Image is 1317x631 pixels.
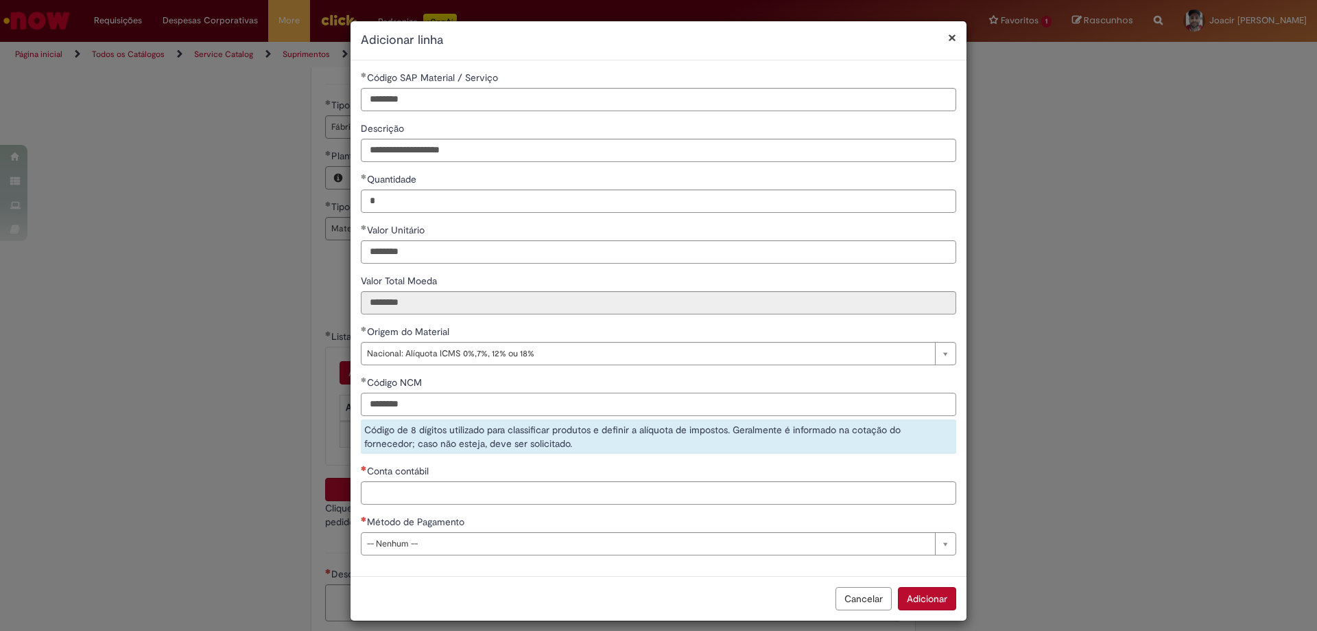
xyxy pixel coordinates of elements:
div: Código de 8 dígitos utilizado para classificar produtos e definir a alíquota de impostos. Geralme... [361,420,956,454]
input: Descrição [361,139,956,162]
input: Quantidade [361,190,956,213]
span: Necessários [361,516,367,522]
span: Obrigatório Preenchido [361,225,367,230]
span: Necessários [361,466,367,471]
span: Valor Unitário [367,224,427,236]
span: -- Nenhum -- [367,533,928,555]
button: Fechar modal [948,30,956,45]
span: Código SAP Material / Serviço [367,71,501,84]
span: Descrição [361,122,407,135]
span: Obrigatório Preenchido [361,377,367,382]
span: Nacional: Alíquota ICMS 0%,7%, 12% ou 18% [367,343,928,365]
span: Conta contábil [367,465,431,477]
button: Adicionar [898,587,956,610]
span: Método de Pagamento [367,516,467,528]
span: Obrigatório Preenchido [361,72,367,78]
span: Origem do Material [367,325,452,338]
input: Código SAP Material / Serviço [361,88,956,111]
h2: Adicionar linha [361,32,956,49]
span: Código NCM [367,376,425,389]
span: Somente leitura - Valor Total Moeda [361,275,440,287]
input: Código NCM [361,393,956,416]
button: Cancelar [835,587,892,610]
span: Obrigatório Preenchido [361,174,367,179]
input: Conta contábil [361,481,956,505]
span: Quantidade [367,173,419,185]
input: Valor Unitário [361,240,956,264]
input: Valor Total Moeda [361,291,956,314]
span: Obrigatório Preenchido [361,326,367,332]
